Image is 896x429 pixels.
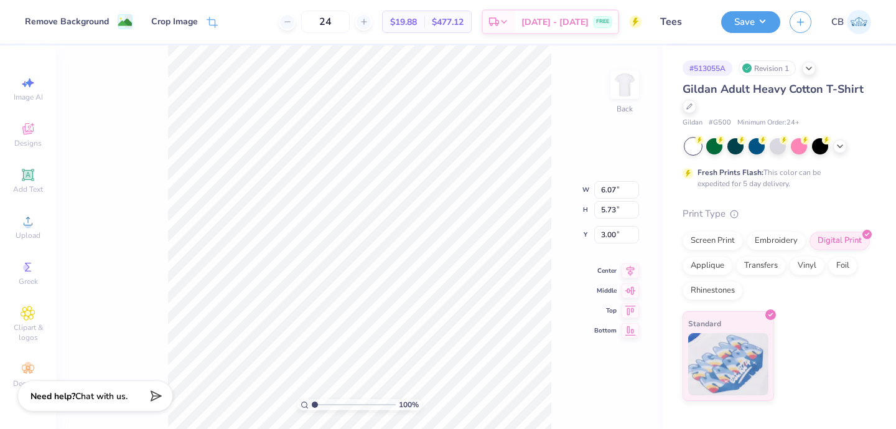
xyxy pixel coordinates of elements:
[75,390,128,402] span: Chat with us.
[14,138,42,148] span: Designs
[683,281,743,300] div: Rhinestones
[14,92,43,102] span: Image AI
[739,60,796,76] div: Revision 1
[688,333,768,395] img: Standard
[698,167,851,189] div: This color can be expedited for 5 day delivery.
[594,266,617,275] span: Center
[13,184,43,194] span: Add Text
[721,11,780,33] button: Save
[594,326,617,335] span: Bottom
[736,257,786,275] div: Transfers
[683,82,864,97] span: Gildan Adult Heavy Cotton T-Shirt
[30,390,75,402] strong: Need help?
[747,232,806,250] div: Embroidery
[596,17,609,26] span: FREE
[847,10,871,34] img: Caroline Beach
[390,16,417,29] span: $19.88
[683,60,732,76] div: # 513055A
[594,286,617,295] span: Middle
[709,118,731,128] span: # G500
[737,118,800,128] span: Minimum Order: 24 +
[683,232,743,250] div: Screen Print
[651,9,712,34] input: Untitled Design
[831,10,871,34] a: CB
[301,11,350,33] input: – –
[828,257,857,275] div: Foil
[810,232,870,250] div: Digital Print
[25,15,109,28] div: Remove Background
[6,323,50,342] span: Clipart & logos
[683,257,732,275] div: Applique
[432,16,464,29] span: $477.12
[617,103,633,115] div: Back
[612,72,637,97] img: Back
[13,379,43,389] span: Decorate
[16,230,40,240] span: Upload
[594,306,617,315] span: Top
[698,167,763,177] strong: Fresh Prints Flash:
[688,317,721,330] span: Standard
[521,16,589,29] span: [DATE] - [DATE]
[790,257,824,275] div: Vinyl
[399,399,419,410] span: 100 %
[151,15,198,28] div: Crop Image
[683,118,702,128] span: Gildan
[831,15,844,29] span: CB
[19,276,38,286] span: Greek
[683,207,871,221] div: Print Type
